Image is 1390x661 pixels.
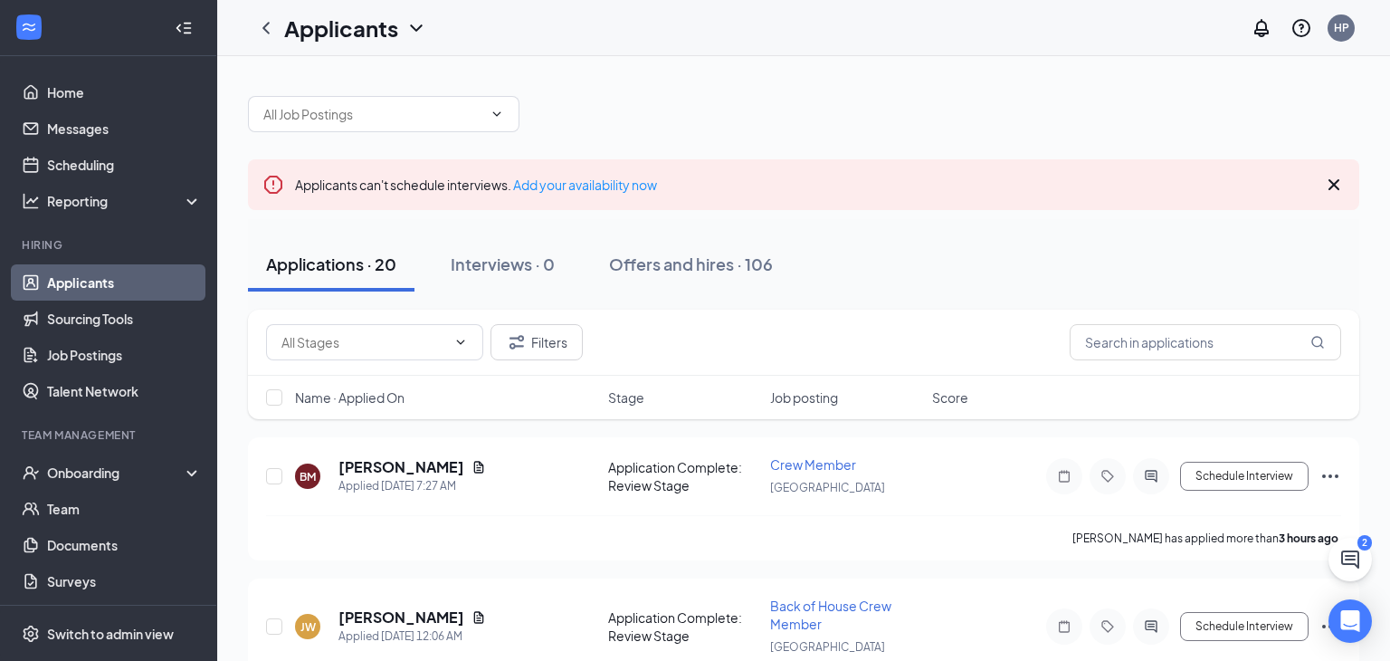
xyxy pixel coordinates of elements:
div: Onboarding [47,464,186,482]
div: Applications · 20 [266,253,396,275]
a: Talent Network [47,373,202,409]
div: Application Complete: Review Stage [608,608,759,645]
svg: Ellipses [1319,465,1341,487]
svg: MagnifyingGlass [1310,335,1325,350]
div: Offers and hires · 106 [609,253,773,275]
svg: Note [1053,619,1075,634]
span: Applicants can't schedule interviews. [295,177,657,193]
a: Sourcing Tools [47,301,202,337]
div: 2 [1357,535,1372,551]
span: [GEOGRAPHIC_DATA] [770,481,885,494]
input: Search in applications [1070,324,1341,360]
a: Surveys [47,563,202,599]
svg: Filter [506,331,528,353]
svg: QuestionInfo [1290,17,1312,39]
h1: Applicants [284,13,398,43]
svg: Note [1053,469,1075,484]
svg: Ellipses [1319,616,1341,637]
div: Open Intercom Messenger [1328,599,1372,643]
svg: Tag [1097,469,1119,484]
a: Add your availability now [513,177,657,193]
div: HP [1334,20,1349,35]
svg: Document [471,610,486,625]
span: Name · Applied On [295,388,405,407]
div: Interviews · 0 [451,253,555,275]
svg: ChevronDown [490,107,504,121]
svg: ChevronDown [405,17,427,39]
a: Team [47,491,202,527]
div: Switch to admin view [47,625,174,643]
div: Applied [DATE] 12:06 AM [338,627,486,646]
div: Reporting [47,192,203,210]
svg: Tag [1097,619,1119,634]
h5: [PERSON_NAME] [338,457,464,477]
a: Home [47,74,202,110]
svg: Error [262,174,284,196]
button: Filter Filters [490,324,583,360]
svg: Notifications [1251,17,1272,39]
a: Messages [47,110,202,147]
svg: ActiveChat [1140,619,1162,634]
svg: Cross [1323,174,1345,196]
svg: ChevronDown [453,335,468,350]
div: Hiring [22,237,198,253]
span: Back of House Crew Member [770,598,891,632]
a: Documents [47,527,202,563]
svg: ActiveChat [1140,469,1162,484]
svg: Analysis [22,192,40,210]
span: Job posting [770,388,838,407]
svg: ChevronLeft [255,17,277,39]
button: ChatActive [1328,538,1372,581]
div: Team Management [22,427,198,443]
div: JW [300,619,316,635]
svg: Document [471,460,486,474]
div: Applied [DATE] 7:27 AM [338,477,486,495]
svg: WorkstreamLogo [20,18,38,36]
a: Applicants [47,264,202,301]
a: Job Postings [47,337,202,373]
input: All Job Postings [263,104,482,124]
input: All Stages [281,332,446,352]
svg: ChatActive [1339,549,1361,570]
svg: Collapse [175,19,193,37]
div: Application Complete: Review Stage [608,458,759,494]
button: Schedule Interview [1180,462,1309,491]
div: BM [300,469,316,484]
a: Scheduling [47,147,202,183]
span: [GEOGRAPHIC_DATA] [770,640,885,654]
button: Schedule Interview [1180,612,1309,641]
span: Crew Member [770,456,856,473]
span: Score [932,388,968,407]
svg: Settings [22,625,40,643]
p: [PERSON_NAME] has applied more than . [1072,531,1341,546]
h5: [PERSON_NAME] [338,608,464,627]
svg: UserCheck [22,464,40,482]
b: 3 hours ago [1279,532,1338,545]
span: Stage [608,388,644,407]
